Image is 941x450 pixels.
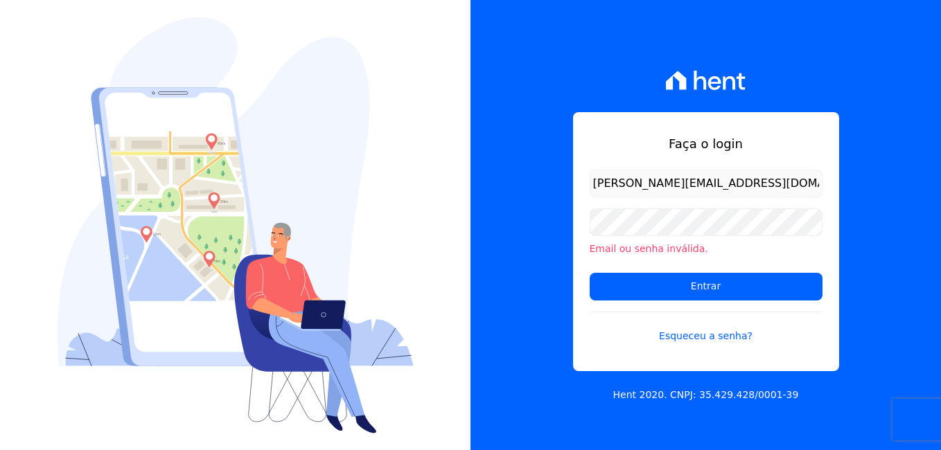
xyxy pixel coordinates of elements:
[590,273,823,300] input: Entrar
[590,312,823,343] a: Esqueceu a senha?
[613,388,799,402] p: Hent 2020. CNPJ: 35.429.428/0001-39
[590,242,823,256] li: Email ou senha inválida.
[590,134,823,153] h1: Faça o login
[58,17,414,433] img: Login
[590,170,823,197] input: Email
